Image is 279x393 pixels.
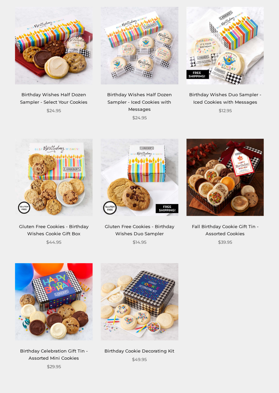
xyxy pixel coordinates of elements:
a: Fall Birthday Cookie Gift Tin - Assorted Cookies [192,224,259,237]
img: Gluten Free Cookies - Birthday Wishes Duo Sampler [101,139,178,217]
img: Birthday Cookie Decorating Kit [101,263,178,341]
span: $12.95 [219,107,232,115]
span: $49.95 [132,356,147,363]
img: Birthday Wishes Half Dozen Sampler - Iced Cookies with Messages [101,7,178,85]
span: $44.95 [46,239,61,246]
a: Birthday Celebration Gift Tin - Assorted Mini Cookies [20,348,88,361]
img: Birthday Celebration Gift Tin - Assorted Mini Cookies [15,263,93,341]
a: Birthday Cookie Decorating Kit [104,348,174,354]
a: Birthday Wishes Half Dozen Sampler - Iced Cookies with Messages [107,92,172,112]
span: $24.95 [47,107,61,115]
span: $29.95 [47,363,61,371]
a: Gluten Free Cookies - Birthday Wishes Cookie Gift Box [19,224,88,237]
img: Fall Birthday Cookie Gift Tin - Assorted Cookies [186,139,264,217]
img: Birthday Wishes Half Dozen Sampler - Select Your Cookies [15,7,93,85]
span: $39.95 [218,239,232,246]
img: Gluten Free Cookies - Birthday Wishes Cookie Gift Box [15,139,93,217]
img: Birthday Wishes Duo Sampler - Iced Cookies with Messages [186,7,264,85]
a: Gluten Free Cookies - Birthday Wishes Duo Sampler [105,224,174,237]
span: $14.95 [133,239,146,246]
span: $24.95 [132,115,147,122]
a: Birthday Wishes Half Dozen Sampler - Select Your Cookies [20,92,87,105]
a: Birthday Wishes Duo Sampler - Iced Cookies with Messages [189,92,261,105]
